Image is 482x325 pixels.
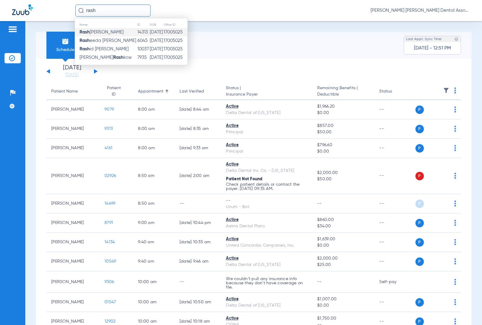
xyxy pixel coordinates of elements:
[133,213,175,233] td: 9:00 AM
[175,119,221,139] td: [DATE] 8:35 AM
[374,83,415,100] th: Status
[415,144,424,153] span: P
[46,271,100,293] td: [PERSON_NAME]
[80,30,90,34] strong: Rash
[454,37,459,41] img: last sync help info
[149,45,163,53] td: [DATE]
[138,88,170,95] div: Appointment
[54,65,90,78] li: [DATE]
[226,182,308,191] p: Check patient details or contact the payer. [DATE] 09:35 AM.
[317,91,370,98] span: Deductible
[226,204,308,210] div: Unum - Bot
[226,142,308,148] div: Active
[374,293,415,312] td: --
[415,172,424,180] span: P
[226,236,308,242] div: Active
[51,88,95,95] div: Patient Name
[46,100,100,119] td: [PERSON_NAME]
[175,252,221,271] td: [DATE] 9:46 AM
[54,72,90,78] a: [DATE]
[105,85,128,98] div: Patient ID
[226,277,308,289] p: We couldn’t pull any insurance info because they don’t have coverage on file.
[105,85,123,98] div: Patient ID
[317,123,370,129] span: $857.00
[105,107,114,112] span: 9079
[8,26,17,33] img: hamburger-icon
[46,293,100,312] td: [PERSON_NAME]
[226,91,308,98] span: Insurance Payer
[46,194,100,213] td: [PERSON_NAME]
[226,168,308,174] div: Delta Dental Ins. Co. - [US_STATE]
[175,213,221,233] td: [DATE] 10:44 PM
[226,296,308,302] div: Active
[317,176,370,182] span: $50.00
[75,21,137,28] th: Name
[105,319,115,323] span: 12902
[105,259,116,263] span: 10549
[180,88,217,95] div: Last Verified
[226,255,308,262] div: Active
[105,174,116,178] span: 02926
[226,129,308,135] div: Principal
[133,194,175,213] td: 8:50 AM
[317,170,370,176] span: $2,000.00
[105,201,115,206] span: 14499
[46,158,100,194] td: [PERSON_NAME]
[454,200,456,207] img: group-dot-blue.svg
[226,217,308,223] div: Active
[105,280,114,284] span: 9306
[149,21,163,28] th: DOB
[415,219,424,227] span: P
[454,258,456,264] img: group-dot-blue.svg
[137,36,149,45] td: 6045
[133,100,175,119] td: 8:00 AM
[62,38,69,45] img: Schedule
[138,88,163,95] div: Appointment
[80,55,132,60] span: [PERSON_NAME] kow
[149,53,163,62] td: [DATE]
[226,197,308,204] div: --
[75,5,151,17] input: Search for patients
[180,88,204,95] div: Last Verified
[374,233,415,252] td: --
[317,255,370,262] span: $2,000.00
[317,280,322,284] span: --
[454,299,456,305] img: group-dot-blue.svg
[46,213,100,233] td: [PERSON_NAME]
[317,148,370,155] span: $0.00
[317,223,370,229] span: $34.00
[415,298,424,307] span: P
[105,221,113,225] span: 8791
[175,233,221,252] td: [DATE] 10:35 AM
[46,119,100,139] td: [PERSON_NAME]
[374,100,415,119] td: --
[226,302,308,309] div: Delta Dental of [US_STATE]
[163,36,187,45] td: 17005025
[415,238,424,247] span: P
[133,119,175,139] td: 8:00 AM
[317,201,322,206] span: --
[80,38,90,43] strong: Rash
[80,47,129,51] span: id [PERSON_NAME]
[415,125,424,133] span: P
[175,158,221,194] td: [DATE] 2:00 AM
[137,21,149,28] th: ID
[51,47,80,53] span: Schedule
[163,45,187,53] td: 17005025
[113,55,124,60] strong: Rash
[137,53,149,62] td: 7935
[12,5,33,15] img: Zuub Logo
[46,139,100,158] td: [PERSON_NAME]
[415,257,424,266] span: P
[454,173,456,179] img: group-dot-blue.svg
[454,145,456,151] img: group-dot-blue.svg
[175,100,221,119] td: [DATE] 8:44 AM
[175,271,221,293] td: --
[105,300,116,304] span: 01547
[317,302,370,309] span: $0.00
[137,28,149,36] td: 14313
[149,36,163,45] td: [DATE]
[454,126,456,132] img: group-dot-blue.svg
[454,239,456,245] img: group-dot-blue.svg
[317,262,370,268] span: $25.00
